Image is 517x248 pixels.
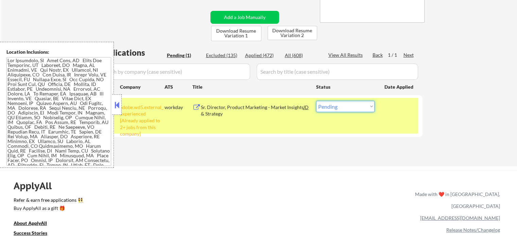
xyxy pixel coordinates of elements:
[97,64,250,80] input: Search by company (case sensitive)
[446,227,500,233] a: Release Notes/Changelog
[201,104,304,117] div: Sr. Director, Product Marketing - Market Insights & Strategy
[120,84,165,90] div: Company
[14,220,56,228] a: About ApplyAll
[120,104,165,137] div: adobe.wd5.external_experienced [Already applied to 2+ jobs from this company]
[388,52,403,58] div: 1 / 1
[192,84,310,90] div: Title
[412,188,500,212] div: Made with ❤️ in [GEOGRAPHIC_DATA], [GEOGRAPHIC_DATA]
[328,52,365,58] div: View All Results
[211,26,261,41] button: Download Resume Variation 1
[165,84,192,90] div: ATS
[14,180,59,192] div: ApplyAll
[14,220,47,226] u: About ApplyAll
[14,205,82,213] a: Buy ApplyAll as a gift 🎁
[384,84,414,90] div: Date Applied
[6,49,111,55] div: Location Inclusions:
[245,52,279,59] div: Applied (472)
[206,52,240,59] div: Excluded (135)
[403,52,414,58] div: Next
[14,230,56,238] a: Success Stories
[14,206,82,211] div: Buy ApplyAll as a gift 🎁
[210,11,279,24] button: Add a Job Manually
[257,64,418,80] input: Search by title (case sensitive)
[97,49,165,57] div: Applications
[285,52,319,59] div: All (608)
[14,198,273,205] a: Refer & earn free applications 👯‍♀️
[167,52,201,59] div: Pending (1)
[165,104,192,111] div: workday
[14,230,47,236] u: Success Stories
[420,215,500,221] a: [EMAIL_ADDRESS][DOMAIN_NAME]
[303,101,310,113] div: JD
[373,52,383,58] div: Back
[316,81,375,93] div: Status
[268,26,317,40] button: Download Resume Variation 2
